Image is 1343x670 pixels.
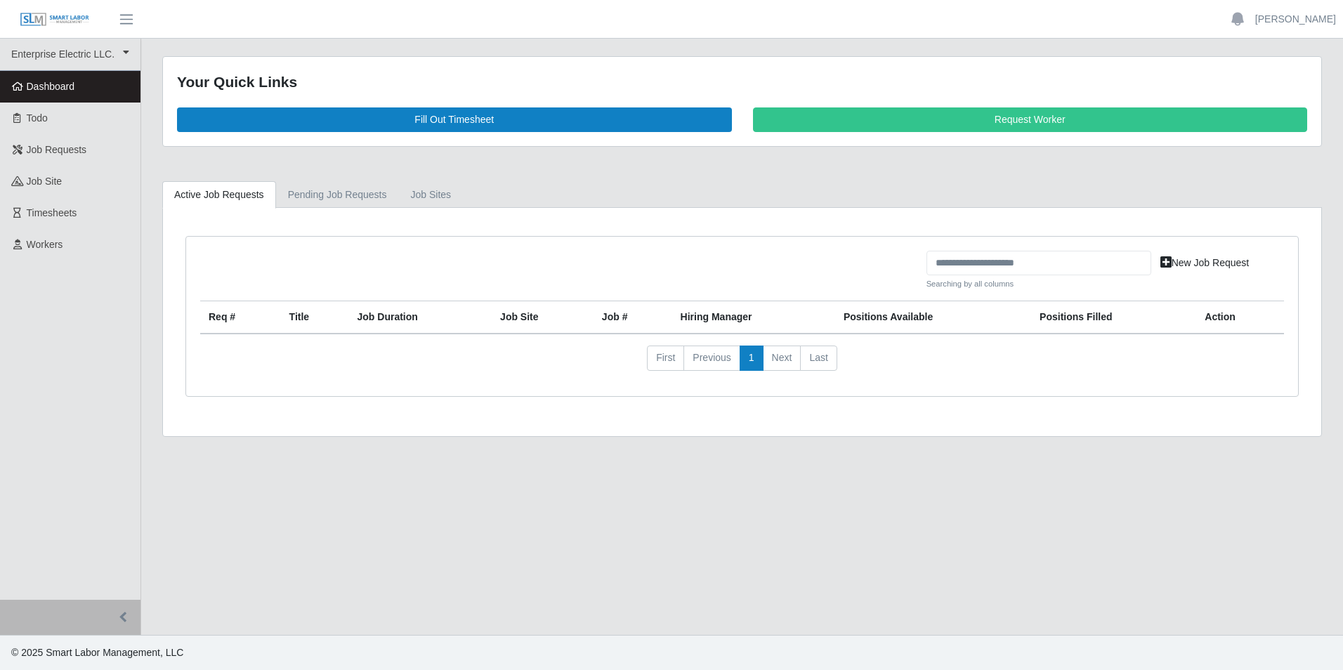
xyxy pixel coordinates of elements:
th: Job Duration [349,301,492,334]
th: Req # [200,301,281,334]
img: SLM Logo [20,12,90,27]
th: Positions Filled [1031,301,1196,334]
th: Positions Available [835,301,1031,334]
div: Your Quick Links [177,71,1307,93]
a: Pending Job Requests [276,181,399,209]
span: © 2025 Smart Labor Management, LLC [11,647,183,658]
nav: pagination [200,346,1284,382]
span: Dashboard [27,81,75,92]
th: Hiring Manager [672,301,835,334]
th: Job # [594,301,672,334]
a: Fill Out Timesheet [177,107,732,132]
span: Job Requests [27,144,87,155]
span: job site [27,176,63,187]
a: job sites [399,181,464,209]
a: 1 [740,346,764,371]
a: New Job Request [1151,251,1259,275]
th: Action [1196,301,1284,334]
span: Workers [27,239,63,250]
small: Searching by all columns [926,278,1151,290]
a: Active Job Requests [162,181,276,209]
th: Title [281,301,349,334]
span: Timesheets [27,207,77,218]
a: Request Worker [753,107,1308,132]
span: Todo [27,112,48,124]
a: [PERSON_NAME] [1255,12,1336,27]
th: job site [492,301,594,334]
